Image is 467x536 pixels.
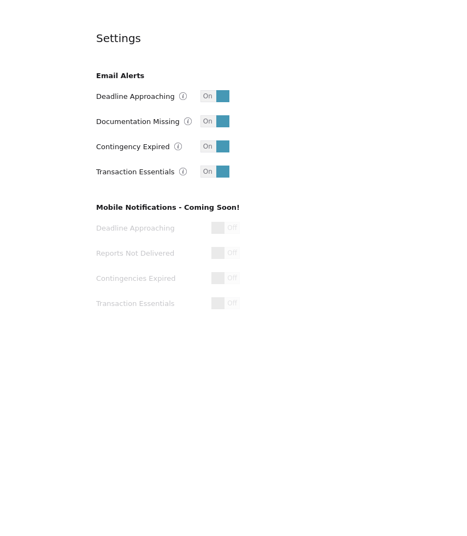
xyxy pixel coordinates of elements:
h4: Settings [96,31,141,46]
span: On [200,116,215,127]
label: Transaction Essentials [96,168,175,175]
label: Contingency Expired [96,143,170,150]
label: Deadline Approaching [96,93,175,100]
span: On [200,166,215,177]
span: On [200,141,215,152]
h3: Email Alerts [96,70,229,81]
h3: Mobile Notifications - Coming Soon! [96,202,240,213]
label: Documentation Missing [96,118,180,125]
span: On [200,91,215,102]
